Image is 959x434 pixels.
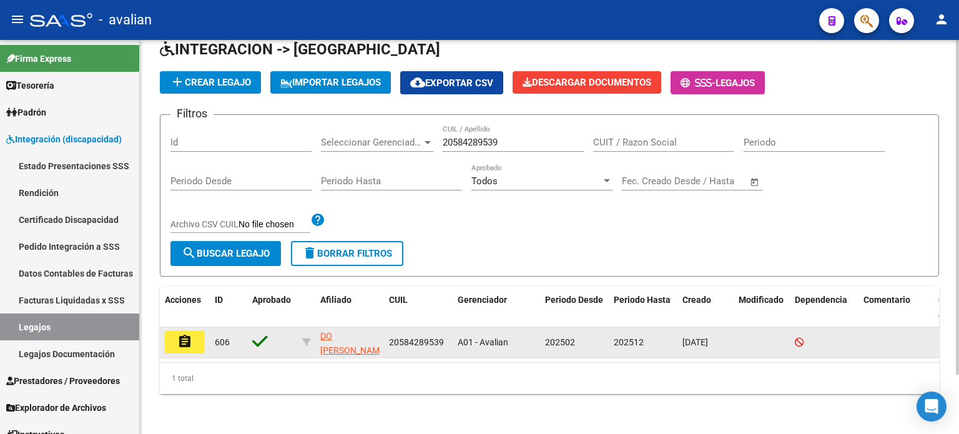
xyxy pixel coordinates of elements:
[458,295,507,305] span: Gerenciador
[310,212,325,227] mat-icon: help
[384,287,453,328] datatable-header-cell: CUIL
[239,219,310,230] input: Archivo CSV CUIL
[790,287,858,328] datatable-header-cell: Dependencia
[270,71,391,94] button: IMPORTAR LEGAJOS
[389,295,408,305] span: CUIL
[165,295,201,305] span: Acciones
[160,71,261,94] button: Crear Legajo
[677,287,734,328] datatable-header-cell: Creado
[389,337,444,347] span: 20584289539
[6,52,71,66] span: Firma Express
[6,401,106,415] span: Explorador de Archivos
[302,248,392,259] span: Borrar Filtros
[734,287,790,328] datatable-header-cell: Modificado
[614,337,644,347] span: 202512
[252,295,291,305] span: Aprobado
[863,295,910,305] span: Comentario
[681,77,716,89] span: -
[748,175,762,189] button: Open calendar
[934,12,949,27] mat-icon: person
[471,175,498,187] span: Todos
[545,337,575,347] span: 202502
[716,77,755,89] span: Legajos
[410,75,425,90] mat-icon: cloud_download
[545,295,603,305] span: Periodo Desde
[99,6,152,34] span: - avalian
[215,337,230,347] span: 606
[6,79,54,92] span: Tesorería
[160,363,939,394] div: 1 total
[400,71,503,94] button: Exportar CSV
[315,287,384,328] datatable-header-cell: Afiliado
[458,337,508,347] span: A01 - Avalian
[6,106,46,119] span: Padrón
[410,77,493,89] span: Exportar CSV
[291,241,403,266] button: Borrar Filtros
[182,245,197,260] mat-icon: search
[247,287,297,328] datatable-header-cell: Aprobado
[540,287,609,328] datatable-header-cell: Periodo Desde
[170,105,214,122] h3: Filtros
[795,295,847,305] span: Dependencia
[210,287,247,328] datatable-header-cell: ID
[170,74,185,89] mat-icon: add
[614,295,671,305] span: Periodo Hasta
[320,331,387,355] span: DO [PERSON_NAME]
[917,392,947,422] div: Open Intercom Messenger
[858,287,933,328] datatable-header-cell: Comentario
[215,295,223,305] span: ID
[453,287,540,328] datatable-header-cell: Gerenciador
[513,71,661,94] button: Descargar Documentos
[170,241,281,266] button: Buscar Legajo
[739,295,784,305] span: Modificado
[609,287,677,328] datatable-header-cell: Periodo Hasta
[671,71,765,94] button: -Legajos
[622,175,662,187] input: Start date
[320,295,352,305] span: Afiliado
[6,132,122,146] span: Integración (discapacidad)
[280,77,381,88] span: IMPORTAR LEGAJOS
[170,219,239,229] span: Archivo CSV CUIL
[10,12,25,27] mat-icon: menu
[682,337,708,347] span: [DATE]
[6,374,120,388] span: Prestadores / Proveedores
[682,295,711,305] span: Creado
[160,41,440,58] span: INTEGRACION -> [GEOGRAPHIC_DATA]
[177,334,192,349] mat-icon: assignment
[523,77,651,88] span: Descargar Documentos
[321,137,422,148] span: Seleccionar Gerenciador
[170,77,251,88] span: Crear Legajo
[674,175,734,187] input: End date
[182,248,270,259] span: Buscar Legajo
[160,287,210,328] datatable-header-cell: Acciones
[302,245,317,260] mat-icon: delete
